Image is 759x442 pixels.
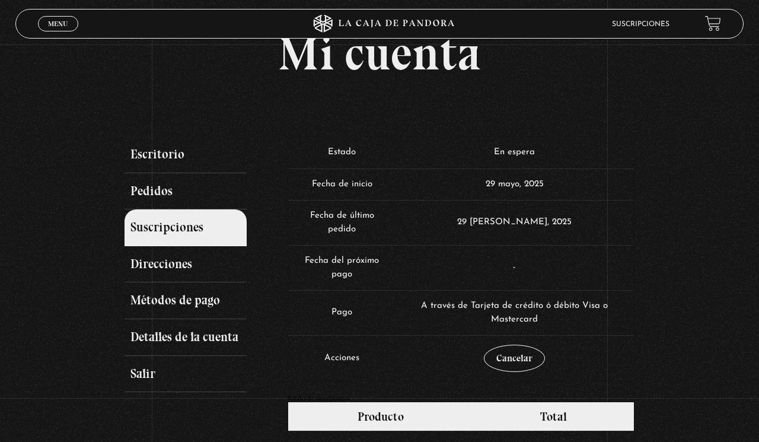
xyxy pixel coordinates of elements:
[125,282,247,319] a: Métodos de pago
[288,335,396,381] td: Acciones
[396,245,634,290] td: -
[125,246,247,283] a: Direcciones
[288,290,396,335] td: Pago
[288,402,473,431] th: Producto
[125,136,247,173] a: Escritorio
[125,319,247,356] a: Detalles de la cuenta
[125,30,634,77] h1: Mi cuenta
[288,396,634,402] h2: Totales de suscripciones
[125,136,278,392] nav: Páginas de cuenta
[705,15,721,31] a: View your shopping cart
[125,173,247,210] a: Pedidos
[421,301,608,324] span: A través de Tarjeta de crédito ó débito Visa o Mastercard
[396,168,634,201] td: 29 mayo, 2025
[288,137,396,168] td: Estado
[125,356,247,393] a: Salir
[396,200,634,245] td: 29 [PERSON_NAME], 2025
[288,245,396,290] td: Fecha del próximo pago
[612,21,669,28] a: Suscripciones
[396,137,634,168] td: En espera
[288,200,396,245] td: Fecha de último pedido
[125,209,247,246] a: Suscripciones
[44,30,72,39] span: Cerrar
[484,345,545,372] a: Cancelar
[288,168,396,201] td: Fecha de inicio
[48,20,68,27] span: Menu
[474,402,634,431] th: Total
